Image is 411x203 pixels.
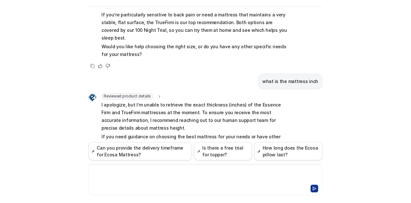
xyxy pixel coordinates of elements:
p: Would you like help choosing the right size, or do you have any other specific needs for your mat... [101,43,289,58]
img: Widget [89,94,96,101]
button: Is there a free trial for topper? [194,142,252,160]
span: Reviewed product details [101,93,153,100]
p: what is the mattress inch [262,78,318,85]
p: I apologize, but I’m unable to retrieve the exact thickness (inches) of the Essence Firm and True... [101,101,289,132]
button: How long does the Ecosa pillow last? [254,142,322,160]
p: If you need guidance on choosing the best mattress for your needs or have other questions, I’m he... [101,133,289,148]
p: If you’re particularly sensitive to back pain or need a mattress that maintains a very stable, fl... [101,11,289,42]
button: Can you provide the delivery timeframe for Ecosa Mattress? [89,142,192,160]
